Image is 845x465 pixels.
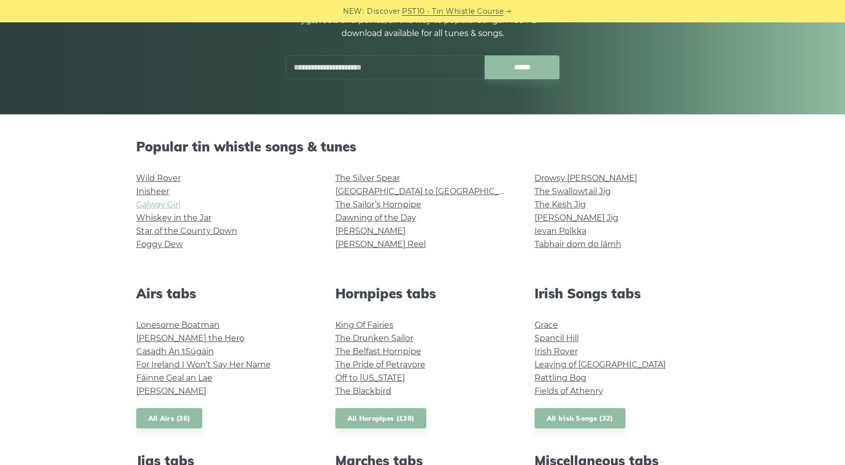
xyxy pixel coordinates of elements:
a: Rattling Bog [535,373,586,383]
a: All Hornpipes (139) [335,408,427,429]
a: [PERSON_NAME] [335,226,405,236]
a: [PERSON_NAME] the Hero [136,333,244,343]
a: Wild Rover [136,173,181,183]
a: Lonesome Boatman [136,320,220,330]
a: Galway Girl [136,200,180,209]
span: Discover [367,6,400,17]
a: Off to [US_STATE] [335,373,405,383]
h2: Airs tabs [136,286,311,301]
a: Casadh An tSúgáin [136,347,214,356]
a: Fields of Athenry [535,386,603,396]
a: Drowsy [PERSON_NAME] [535,173,637,183]
span: NEW: [343,6,364,17]
a: Foggy Dew [136,239,183,249]
a: Tabhair dom do lámh [535,239,621,249]
a: Inisheer [136,187,169,196]
a: Whiskey in the Jar [136,213,211,223]
a: Ievan Polkka [535,226,586,236]
a: [GEOGRAPHIC_DATA] to [GEOGRAPHIC_DATA] [335,187,523,196]
a: The Drunken Sailor [335,333,413,343]
a: All Airs (36) [136,408,203,429]
a: Irish Rover [535,347,578,356]
h2: Popular tin whistle songs & tunes [136,139,709,154]
a: For Ireland I Won’t Say Her Name [136,360,271,369]
h2: Irish Songs tabs [535,286,709,301]
a: The Belfast Hornpipe [335,347,421,356]
a: King Of Fairies [335,320,393,330]
a: The Silver Spear [335,173,400,183]
a: The Swallowtail Jig [535,187,611,196]
a: PST10 - Tin Whistle Course [402,6,504,17]
a: The Sailor’s Hornpipe [335,200,421,209]
a: Dawning of the Day [335,213,416,223]
a: The Kesh Jig [535,200,586,209]
a: Fáinne Geal an Lae [136,373,212,383]
h2: Hornpipes tabs [335,286,510,301]
a: Grace [535,320,558,330]
a: [PERSON_NAME] Jig [535,213,618,223]
a: Star of the County Down [136,226,237,236]
a: The Pride of Petravore [335,360,425,369]
a: All Irish Songs (32) [535,408,625,429]
a: Spancil Hill [535,333,579,343]
a: Leaving of [GEOGRAPHIC_DATA] [535,360,666,369]
a: The Blackbird [335,386,391,396]
a: [PERSON_NAME] [136,386,206,396]
a: [PERSON_NAME] Reel [335,239,426,249]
